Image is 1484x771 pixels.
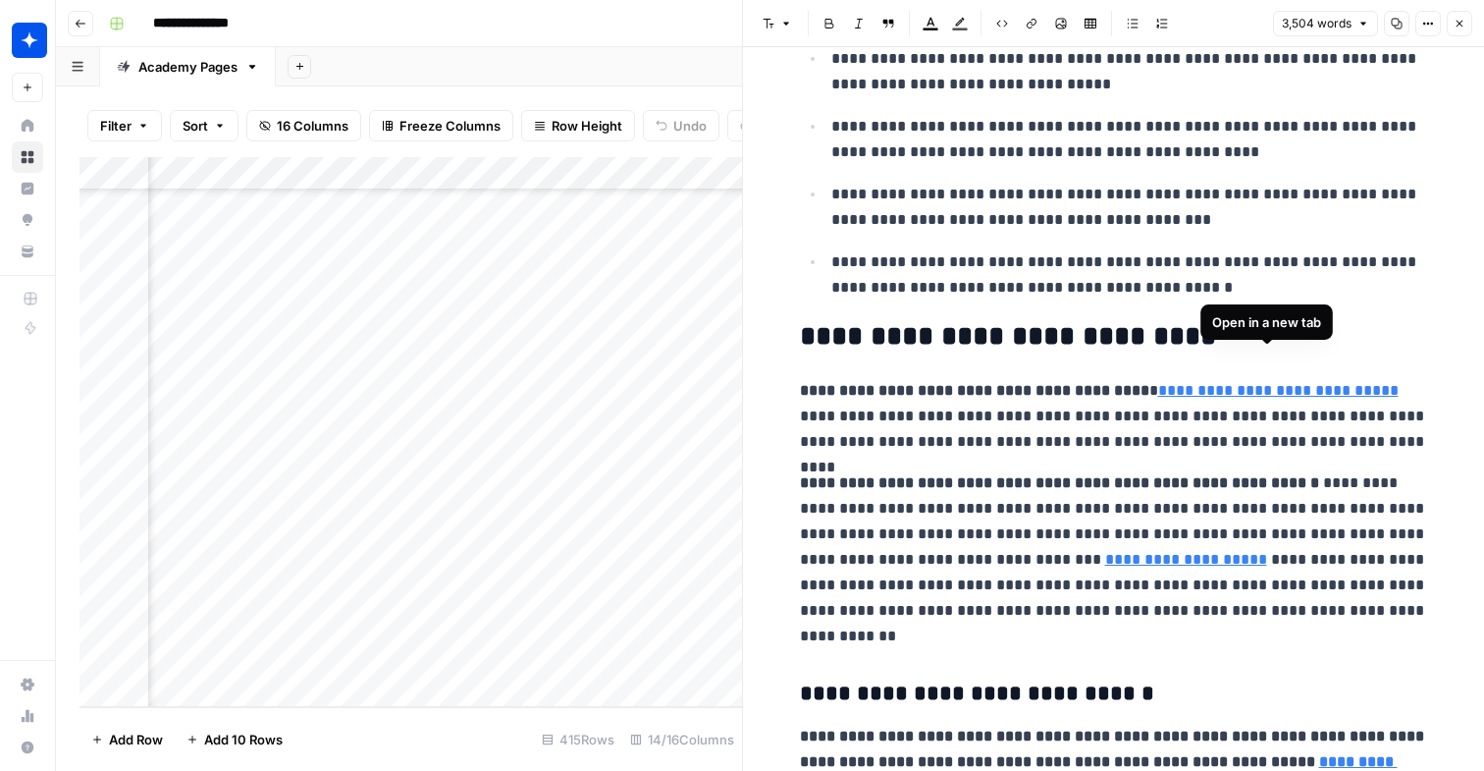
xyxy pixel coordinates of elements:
button: Row Height [521,110,635,141]
a: Settings [12,669,43,700]
a: Academy Pages [100,47,276,86]
a: Opportunities [12,204,43,236]
div: 14/16 Columns [622,724,742,755]
a: Insights [12,173,43,204]
button: Help + Support [12,732,43,763]
button: Add 10 Rows [175,724,294,755]
span: 16 Columns [277,116,348,136]
span: Freeze Columns [399,116,501,136]
button: Undo [643,110,719,141]
a: Browse [12,141,43,173]
button: 16 Columns [246,110,361,141]
button: Sort [170,110,238,141]
a: Home [12,110,43,141]
button: Freeze Columns [369,110,513,141]
a: Your Data [12,236,43,267]
button: Workspace: Wiz [12,16,43,65]
button: 3,504 words [1273,11,1378,36]
button: Filter [87,110,162,141]
span: Row Height [552,116,622,136]
span: Add Row [109,730,163,749]
div: Open in a new tab [1213,312,1322,332]
div: 415 Rows [534,724,622,755]
span: Undo [673,116,707,136]
span: Sort [183,116,208,136]
img: Wiz Logo [12,23,47,58]
span: 3,504 words [1282,15,1351,32]
button: Add Row [79,724,175,755]
span: Filter [100,116,132,136]
div: Academy Pages [138,57,238,77]
span: Add 10 Rows [204,730,283,749]
a: Usage [12,700,43,732]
